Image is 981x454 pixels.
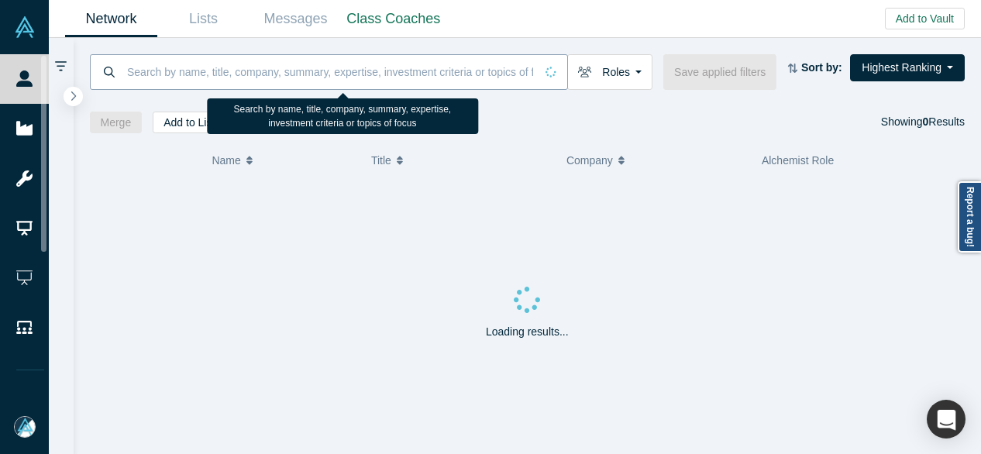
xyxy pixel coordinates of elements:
input: Search by name, title, company, summary, expertise, investment criteria or topics of focus [126,53,535,90]
a: Class Coaches [342,1,446,37]
button: Save applied filters [663,54,776,90]
span: Company [566,144,613,177]
a: Messages [250,1,342,37]
button: Title [371,144,550,177]
a: Lists [157,1,250,37]
button: Roles [567,54,652,90]
button: Name [212,144,355,177]
strong: 0 [923,115,929,128]
button: Highest Ranking [850,54,965,81]
button: Add to List [153,112,225,133]
button: Company [566,144,745,177]
img: Alchemist Vault Logo [14,16,36,38]
span: Title [371,144,391,177]
span: Name [212,144,240,177]
p: Loading results... [486,324,569,340]
strong: Sort by: [801,61,842,74]
span: Results [923,115,965,128]
a: Report a bug! [958,181,981,253]
div: Showing [881,112,965,133]
span: Alchemist Role [762,154,834,167]
img: Mia Scott's Account [14,416,36,438]
a: Network [65,1,157,37]
button: Add to Vault [885,8,965,29]
button: Merge [90,112,143,133]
